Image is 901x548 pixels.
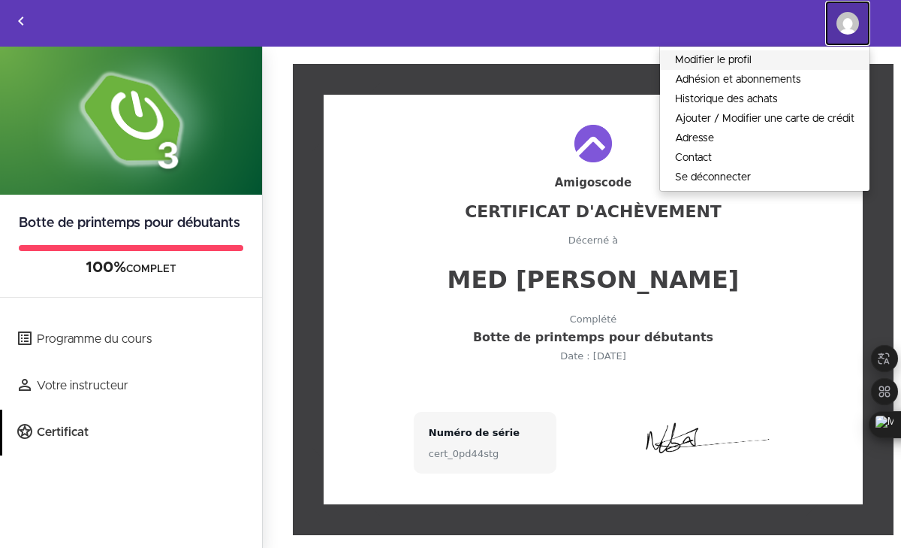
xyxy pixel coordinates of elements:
font: Botte de printemps pour débutants [19,216,240,230]
font: Complété [570,313,617,325]
font: Adresse [675,133,714,144]
a: Adresse [660,129,869,148]
a: Se déconnecter [660,168,869,187]
font: Certificat [37,426,89,438]
a: Ajouter / Modifier une carte de crédit [660,109,869,129]
a: Certificat [2,410,262,456]
a: Modifier le profil [660,50,869,70]
font: Modifier le profil [675,55,752,65]
font: Se déconnecter [675,172,751,183]
font: COMPLET [126,264,176,274]
font: Adhésion et abonnements [675,74,801,85]
font: Programme du cours [37,333,152,345]
a: Programme du cours [2,316,262,362]
img: amine.hamdaoui@emsi-edu.ma [836,12,859,35]
font: Botte de printemps pour débutants [473,330,713,344]
font: Numéro de série [429,427,520,438]
font: Historique des achats [675,94,778,104]
font: Décerné à [568,235,619,246]
img: rTcRaYUhR6ON6QKSlfKM_logo-small.png [574,125,612,162]
a: Votre instructeur [2,363,262,409]
font: 100% [86,260,126,275]
font: Certificat d'achèvement [465,202,722,221]
svg: Retour aux cours [12,12,30,30]
font: Contact [675,153,712,163]
a: Adhésion et abonnements [660,70,869,89]
img: ryqM5EgATROd9e4GRqRL_signature.png [623,412,772,474]
font: cert_0pd44stg [429,448,499,459]
font: Votre instructeur [37,380,128,392]
font: Date : [DATE] [560,350,626,362]
a: Contact [660,148,869,168]
font: Ajouter / Modifier une carte de crédit [675,114,854,124]
a: Historique des achats [660,89,869,109]
a: Retour aux cours [1,1,41,44]
font: Med [PERSON_NAME] [447,265,740,294]
font: Amigoscode [555,176,631,189]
